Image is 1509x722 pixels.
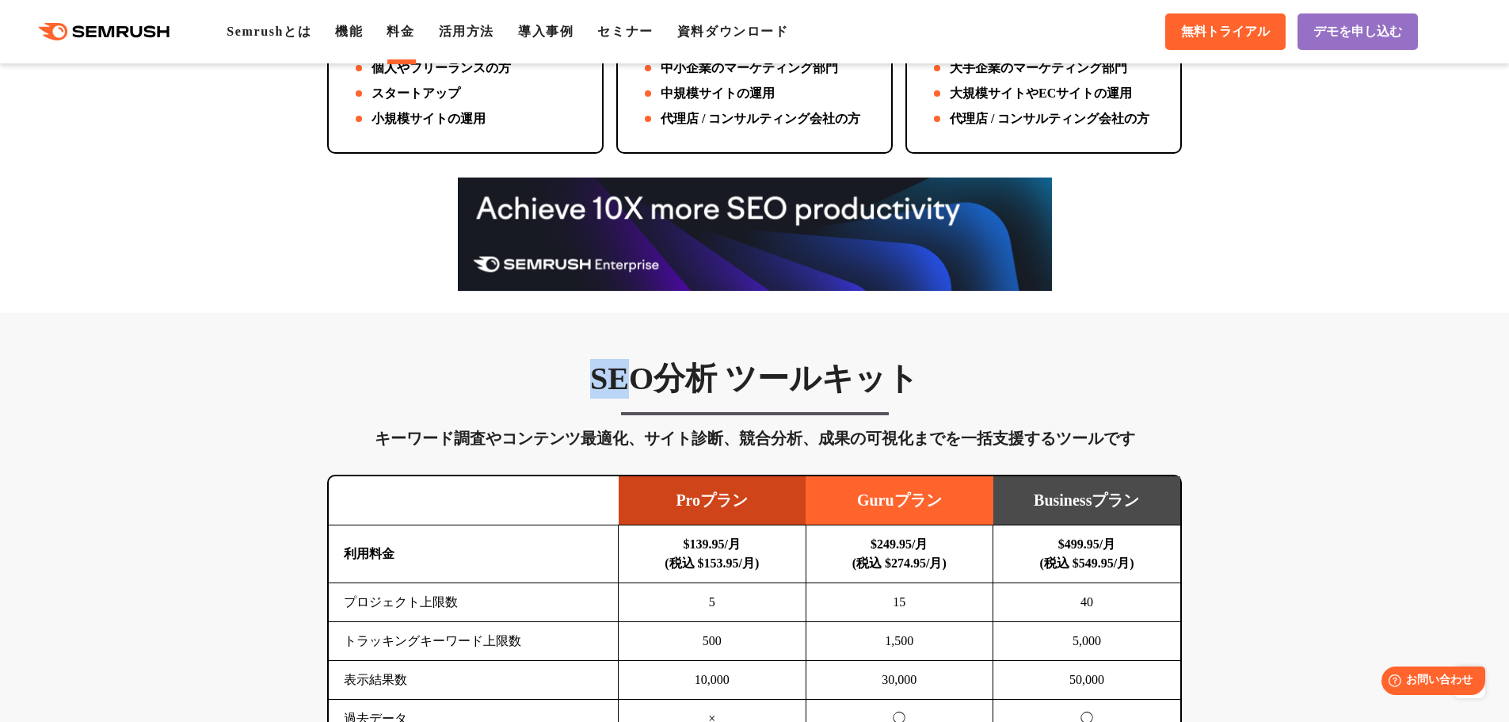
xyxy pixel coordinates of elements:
[619,622,806,661] td: 500
[993,583,1181,622] td: 40
[619,661,806,700] td: 10,000
[806,476,993,525] td: Guruプラン
[677,25,789,38] a: 資料ダウンロード
[1165,13,1286,50] a: 無料トライアル
[806,622,993,661] td: 1,500
[806,661,993,700] td: 30,000
[993,622,1181,661] td: 5,000
[335,25,363,38] a: 機能
[928,59,1160,78] li: 大手企業のマーケティング部門
[439,25,494,38] a: 活用方法
[349,109,581,128] li: 小規模サイトの運用
[928,84,1160,103] li: 大規模サイトやECサイトの運用
[638,109,871,128] li: 代理店 / コンサルティング会社の方
[387,25,414,38] a: 料金
[993,661,1181,700] td: 50,000
[327,359,1182,399] h3: SEO分析 ツールキット
[665,537,759,570] b: $139.95/月 (税込 $153.95/月)
[597,25,653,38] a: セミナー
[619,476,806,525] td: Proプラン
[638,59,871,78] li: 中小企業のマーケティング部門
[227,25,311,38] a: Semrushとは
[619,583,806,622] td: 5
[806,583,993,622] td: 15
[1368,660,1492,705] iframe: Help widget launcher
[329,661,619,700] td: 表示結果数
[852,537,947,570] b: $249.95/月 (税込 $274.95/月)
[344,547,394,560] b: 利用料金
[327,426,1182,451] div: キーワード調査やコンテンツ最適化、サイト診断、競合分析、成果の可視化までを一括支援するツールです
[349,84,581,103] li: スタートアップ
[638,84,871,103] li: 中規模サイトの運用
[1181,24,1270,40] span: 無料トライアル
[329,622,619,661] td: トラッキングキーワード上限数
[993,476,1181,525] td: Businessプラン
[1298,13,1418,50] a: デモを申し込む
[518,25,573,38] a: 導入事例
[1039,537,1134,570] b: $499.95/月 (税込 $549.95/月)
[1313,24,1402,40] span: デモを申し込む
[928,109,1160,128] li: 代理店 / コンサルティング会社の方
[349,59,581,78] li: 個人やフリーランスの方
[329,583,619,622] td: プロジェクト上限数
